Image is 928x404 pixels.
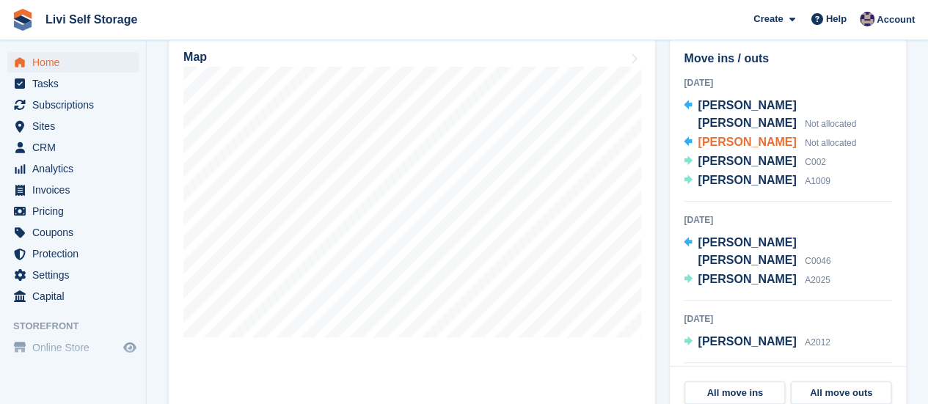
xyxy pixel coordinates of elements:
[684,213,892,227] div: [DATE]
[32,116,120,136] span: Sites
[7,73,139,94] a: menu
[877,12,915,27] span: Account
[684,153,825,172] a: [PERSON_NAME] C002
[7,265,139,285] a: menu
[698,99,796,129] span: [PERSON_NAME] [PERSON_NAME]
[32,286,120,306] span: Capital
[40,7,143,32] a: Livi Self Storage
[32,95,120,115] span: Subscriptions
[32,158,120,179] span: Analytics
[32,243,120,264] span: Protection
[805,337,830,348] span: A2012
[7,337,139,358] a: menu
[698,236,796,266] span: [PERSON_NAME] [PERSON_NAME]
[7,137,139,158] a: menu
[684,172,830,191] a: [PERSON_NAME] A1009
[32,337,120,358] span: Online Store
[698,136,796,148] span: [PERSON_NAME]
[753,12,783,26] span: Create
[7,243,139,264] a: menu
[684,312,892,326] div: [DATE]
[12,9,34,31] img: stora-icon-8386f47178a22dfd0bd8f6a31ec36ba5ce8667c1dd55bd0f319d3a0aa187defe.svg
[805,256,830,266] span: C0046
[698,174,796,186] span: [PERSON_NAME]
[7,95,139,115] a: menu
[684,333,830,352] a: [PERSON_NAME] A2012
[32,52,120,73] span: Home
[860,12,874,26] img: Jim
[684,50,892,67] h2: Move ins / outs
[13,319,146,334] span: Storefront
[698,155,796,167] span: [PERSON_NAME]
[7,158,139,179] a: menu
[32,180,120,200] span: Invoices
[684,234,892,271] a: [PERSON_NAME] [PERSON_NAME] C0046
[7,286,139,306] a: menu
[183,51,207,64] h2: Map
[805,275,830,285] span: A2025
[684,76,892,89] div: [DATE]
[7,222,139,243] a: menu
[684,133,856,153] a: [PERSON_NAME] Not allocated
[7,201,139,221] a: menu
[805,157,826,167] span: C002
[121,339,139,356] a: Preview store
[805,176,830,186] span: A1009
[32,265,120,285] span: Settings
[698,335,796,348] span: [PERSON_NAME]
[32,137,120,158] span: CRM
[7,52,139,73] a: menu
[32,73,120,94] span: Tasks
[826,12,847,26] span: Help
[805,119,856,129] span: Not allocated
[32,201,120,221] span: Pricing
[684,271,830,290] a: [PERSON_NAME] A2025
[805,138,856,148] span: Not allocated
[7,180,139,200] a: menu
[684,97,892,133] a: [PERSON_NAME] [PERSON_NAME] Not allocated
[7,116,139,136] a: menu
[698,273,796,285] span: [PERSON_NAME]
[32,222,120,243] span: Coupons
